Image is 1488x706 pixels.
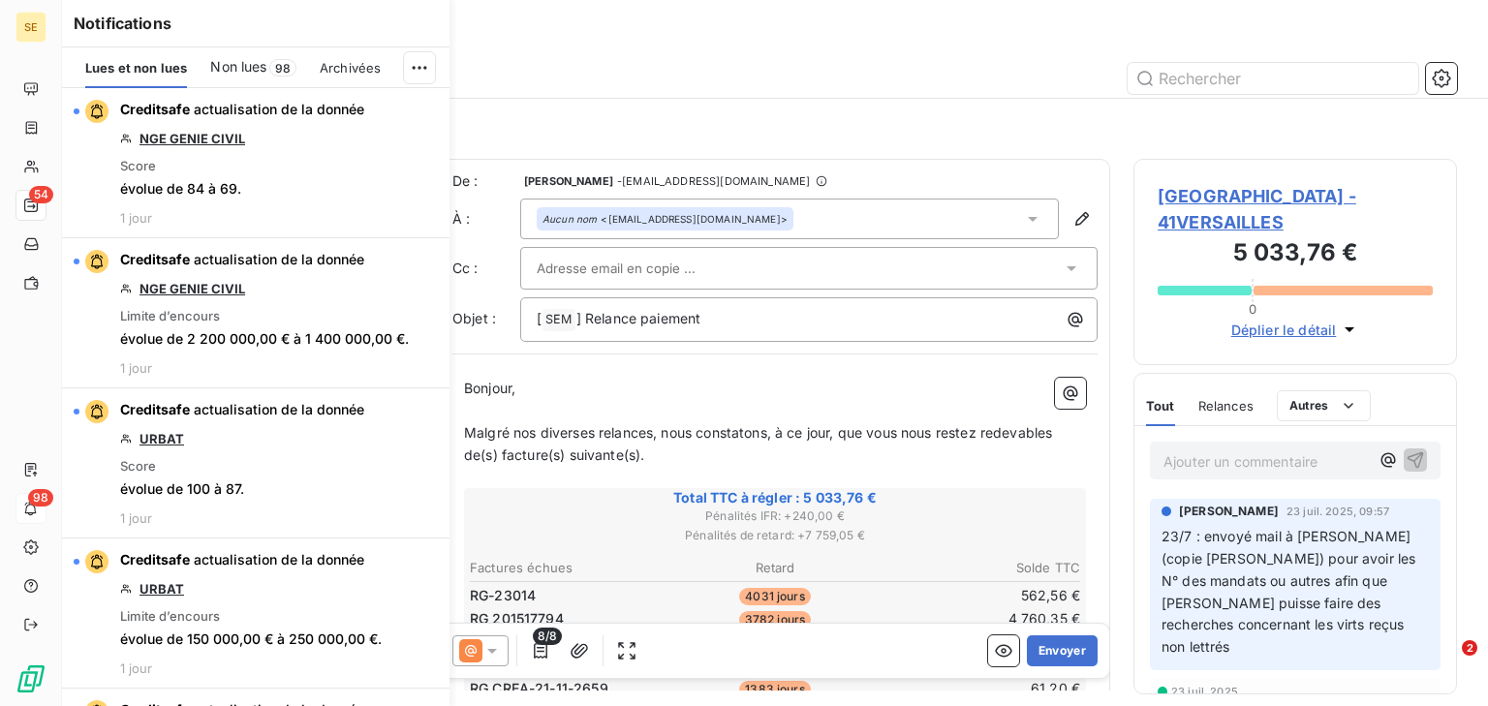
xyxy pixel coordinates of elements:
[452,259,520,278] label: Cc :
[470,586,536,605] span: RG-23014
[120,308,220,323] span: Limite d’encours
[469,558,671,578] th: Factures échues
[120,101,190,117] span: Creditsafe
[464,424,1057,463] span: Malgré nos diverses relances, nous constatons, à ce jour, que vous nous restez redevables de(s) f...
[537,254,745,283] input: Adresse email en copie ...
[1146,398,1175,414] span: Tout
[62,238,449,388] button: Creditsafe actualisation de la donnéeNGE GENIE CIVILLimite d’encoursévolue de 2 200 000,00 € à 1 ...
[15,663,46,694] img: Logo LeanPay
[1249,301,1256,317] span: 0
[542,309,574,331] span: SEM
[62,538,449,689] button: Creditsafe actualisation de la donnéeURBATLimite d’encoursévolue de 150 000,00 € à 250 000,00 €.1...
[120,629,382,649] span: évolue de 150 000,00 € à 250 000,00 €.
[524,175,613,187] span: [PERSON_NAME]
[1158,235,1433,274] h3: 5 033,76 €
[120,179,241,199] span: évolue de 84 à 69.
[739,588,811,605] span: 4031 jours
[120,660,152,676] span: 1 jour
[1171,686,1238,697] span: 23 juil. 2025
[194,551,364,568] span: actualisation de la donnée
[452,209,520,229] label: À :
[139,581,184,597] a: URBAT
[1422,640,1469,687] iframe: Intercom live chat
[1286,506,1389,517] span: 23 juil. 2025, 09:57
[1462,640,1477,656] span: 2
[673,558,876,578] th: Retard
[467,527,1083,544] span: Pénalités de retard : + 7 759,05 €
[452,171,520,191] span: De :
[194,401,364,417] span: actualisation de la donnée
[269,59,296,77] span: 98
[62,388,449,538] button: Creditsafe actualisation de la donnéeURBATScoreévolue de 100 à 87.1 jour
[537,310,542,326] span: [
[542,212,788,226] div: <[EMAIL_ADDRESS][DOMAIN_NAME]>
[1198,398,1254,414] span: Relances
[120,210,152,226] span: 1 jour
[1225,319,1366,341] button: Déplier le détail
[470,609,564,629] span: RG 201517794
[120,551,190,568] span: Creditsafe
[576,310,701,326] span: ] Relance paiement
[879,558,1081,578] th: Solde TTC
[464,380,515,396] span: Bonjour,
[194,101,364,117] span: actualisation de la donnée
[194,251,364,267] span: actualisation de la donnée
[28,489,53,506] span: 98
[120,360,152,376] span: 1 jour
[879,585,1081,606] td: 562,56 €
[120,329,409,349] span: évolue de 2 200 000,00 € à 1 400 000,00 €.
[452,310,496,326] span: Objet :
[120,158,156,173] span: Score
[320,60,381,76] span: Archivées
[210,57,266,77] span: Non lues
[1277,390,1371,421] button: Autres
[120,510,152,526] span: 1 jour
[74,12,438,35] h6: Notifications
[120,458,156,474] span: Score
[542,212,597,226] em: Aucun nom
[120,401,190,417] span: Creditsafe
[139,131,245,146] a: NGE GENIE CIVIL
[617,175,810,187] span: - [EMAIL_ADDRESS][DOMAIN_NAME]
[62,88,449,238] button: Creditsafe actualisation de la donnéeNGE GENIE CIVILScoreévolue de 84 à 69.1 jour
[467,488,1083,507] span: Total TTC à régler : 5 033,76 €
[1162,528,1420,655] span: 23/7 : envoyé mail à [PERSON_NAME] (copie [PERSON_NAME]) pour avoir les N° des mandats ou autres ...
[1027,635,1098,666] button: Envoyer
[879,678,1081,699] td: 61,20 €
[1179,503,1279,520] span: [PERSON_NAME]
[120,608,220,624] span: Limite d’encours
[139,281,245,296] a: NGE GENIE CIVIL
[120,479,244,499] span: évolue de 100 à 87.
[1158,183,1433,235] span: [GEOGRAPHIC_DATA] - 41VERSAILLES
[120,251,190,267] span: Creditsafe
[85,60,187,76] span: Lues et non lues
[139,431,184,446] a: URBAT
[533,628,562,645] span: 8/8
[1231,320,1337,340] span: Déplier le détail
[15,12,46,43] div: SE
[879,608,1081,629] td: 4 760,35 €
[467,507,1083,525] span: Pénalités IFR : + 240,00 €
[1128,63,1418,94] input: Rechercher
[470,679,608,698] span: RG CREA-21-11-2659
[739,681,811,698] span: 1383 jours
[739,611,812,629] span: 3782 jours
[29,186,53,203] span: 54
